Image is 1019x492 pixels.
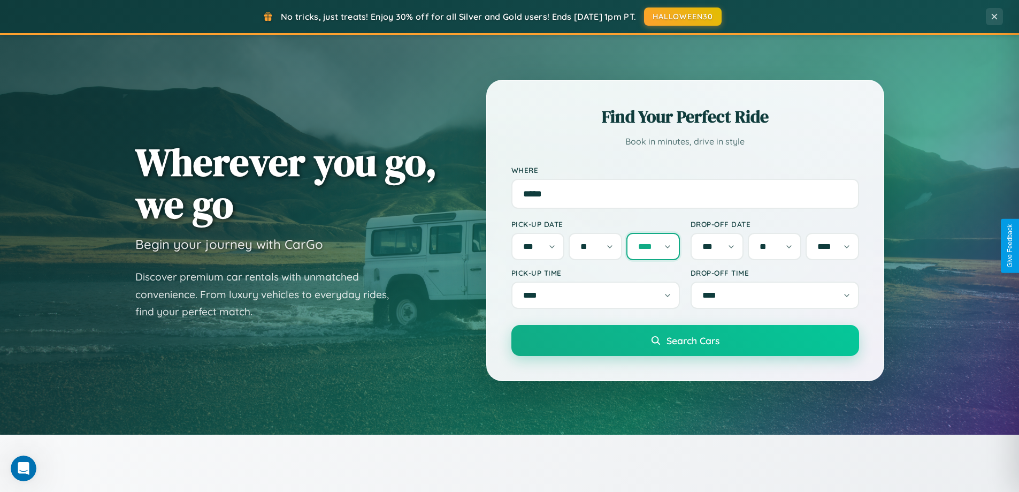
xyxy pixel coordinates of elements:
[691,219,859,229] label: Drop-off Date
[666,335,719,346] span: Search Cars
[644,7,722,26] button: HALLOWEEN30
[135,141,437,225] h1: Wherever you go, we go
[135,268,403,321] p: Discover premium car rentals with unmatched convenience. From luxury vehicles to everyday rides, ...
[511,268,680,277] label: Pick-up Time
[511,105,859,128] h2: Find Your Perfect Ride
[135,236,323,252] h3: Begin your journey with CarGo
[511,134,859,149] p: Book in minutes, drive in style
[691,268,859,277] label: Drop-off Time
[511,325,859,356] button: Search Cars
[1006,224,1014,268] div: Give Feedback
[11,456,36,481] iframe: Intercom live chat
[511,219,680,229] label: Pick-up Date
[511,165,859,175] label: Where
[281,11,636,22] span: No tricks, just treats! Enjoy 30% off for all Silver and Gold users! Ends [DATE] 1pm PT.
